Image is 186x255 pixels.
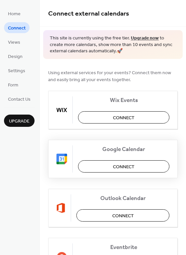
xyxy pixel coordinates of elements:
[76,209,169,222] button: Connect
[112,212,134,219] span: Connect
[8,25,26,32] span: Connect
[78,97,169,104] span: Wix Events
[4,115,35,127] button: Upgrade
[113,163,135,170] span: Connect
[76,195,169,202] span: Outlook Calendar
[4,93,35,104] a: Contact Us
[8,82,18,89] span: Form
[4,79,22,90] a: Form
[4,36,24,47] a: Views
[78,111,169,124] button: Connect
[48,69,178,83] span: Using external services for your events? Connect them now and easily bring all your events together.
[56,203,65,213] img: outlook
[48,7,129,20] span: Connect external calendars
[4,65,29,76] a: Settings
[56,154,67,164] img: google
[8,96,31,103] span: Contact Us
[50,35,176,55] span: This site is currently using the free tier. to create more calendars, show more than 10 events an...
[8,68,25,75] span: Settings
[4,8,25,19] a: Home
[78,146,169,153] span: Google Calendar
[78,160,169,173] button: Connect
[78,244,169,251] span: Eventbrite
[8,53,23,60] span: Design
[4,22,30,33] a: Connect
[4,51,27,62] a: Design
[113,114,135,121] span: Connect
[8,11,21,18] span: Home
[56,105,67,115] img: wix
[9,118,30,125] span: Upgrade
[8,39,20,46] span: Views
[131,34,159,43] a: Upgrade now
